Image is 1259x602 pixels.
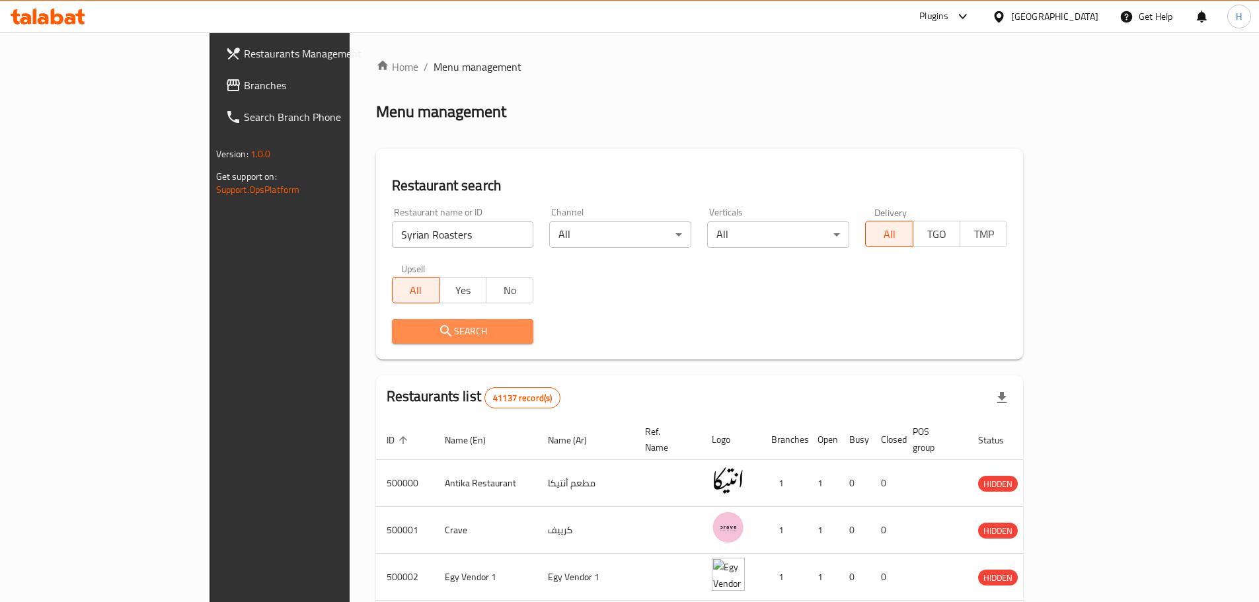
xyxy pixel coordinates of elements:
[492,281,528,300] span: No
[870,554,902,601] td: 0
[870,507,902,554] td: 0
[712,558,745,591] img: Egy Vendor 1
[387,432,412,448] span: ID
[215,69,420,101] a: Branches
[439,277,486,303] button: Yes
[707,221,849,248] div: All
[701,420,761,460] th: Logo
[960,221,1007,247] button: TMP
[445,432,503,448] span: Name (En)
[549,221,691,248] div: All
[215,101,420,133] a: Search Branch Phone
[398,281,434,300] span: All
[807,460,839,507] td: 1
[978,570,1018,585] span: HIDDEN
[401,264,426,273] label: Upsell
[1011,9,1098,24] div: [GEOGRAPHIC_DATA]
[712,464,745,497] img: Antika Restaurant
[537,507,634,554] td: كرييف
[865,221,913,247] button: All
[913,221,960,247] button: TGO
[874,207,907,217] label: Delivery
[392,176,1008,196] h2: Restaurant search
[537,460,634,507] td: مطعم أنتيكا
[402,323,523,340] span: Search
[807,507,839,554] td: 1
[424,59,428,75] li: /
[839,420,870,460] th: Busy
[761,554,807,601] td: 1
[807,554,839,601] td: 1
[485,392,560,404] span: 41137 record(s)
[392,277,439,303] button: All
[1236,9,1242,24] span: H
[978,476,1018,492] span: HIDDEN
[870,420,902,460] th: Closed
[434,460,537,507] td: Antika Restaurant
[919,225,955,244] span: TGO
[434,507,537,554] td: Crave
[913,424,952,455] span: POS group
[761,420,807,460] th: Branches
[376,101,506,122] h2: Menu management
[871,225,907,244] span: All
[761,507,807,554] td: 1
[392,319,534,344] button: Search
[215,38,420,69] a: Restaurants Management
[387,387,561,408] h2: Restaurants list
[966,225,1002,244] span: TMP
[244,109,409,125] span: Search Branch Phone
[434,59,521,75] span: Menu management
[216,168,277,185] span: Get support on:
[712,511,745,544] img: Crave
[870,460,902,507] td: 0
[216,145,248,163] span: Version:
[484,387,560,408] div: Total records count
[839,507,870,554] td: 0
[978,523,1018,539] span: HIDDEN
[445,281,481,300] span: Yes
[919,9,948,24] div: Plugins
[486,277,533,303] button: No
[807,420,839,460] th: Open
[244,77,409,93] span: Branches
[216,181,300,198] a: Support.OpsPlatform
[376,59,1024,75] nav: breadcrumb
[978,476,1018,492] div: HIDDEN
[244,46,409,61] span: Restaurants Management
[839,554,870,601] td: 0
[434,554,537,601] td: Egy Vendor 1
[537,554,634,601] td: Egy Vendor 1
[978,432,1021,448] span: Status
[548,432,604,448] span: Name (Ar)
[978,523,1018,539] div: HIDDEN
[761,460,807,507] td: 1
[839,460,870,507] td: 0
[645,424,685,455] span: Ref. Name
[250,145,271,163] span: 1.0.0
[392,221,534,248] input: Search for restaurant name or ID..
[986,382,1018,414] div: Export file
